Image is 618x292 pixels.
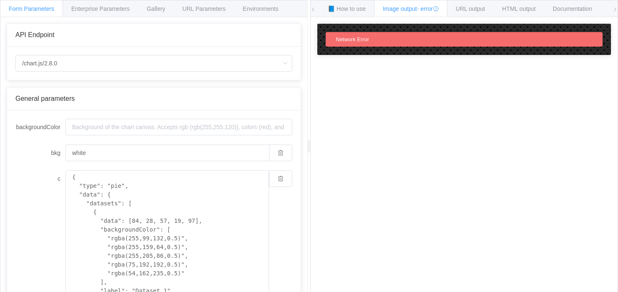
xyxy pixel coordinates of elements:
input: Select [15,55,292,72]
span: Gallery [147,5,165,12]
span: - error [417,5,439,12]
span: Image output [383,5,439,12]
span: URL Parameters [182,5,226,12]
span: HTML output [502,5,535,12]
label: c [15,170,65,187]
label: backgroundColor [15,119,65,135]
span: API Endpoint [15,31,54,38]
span: General parameters [15,95,75,102]
span: Environments [243,5,279,12]
span: Form Parameters [9,5,54,12]
label: bkg [15,145,65,161]
input: Background of the chart canvas. Accepts rgb (rgb(255,255,120)), colors (red), and url-encoded hex... [65,145,269,161]
span: 📘 How to use [328,5,366,12]
span: URL output [456,5,485,12]
span: Documentation [553,5,592,12]
input: Background of the chart canvas. Accepts rgb (rgb(255,255,120)), colors (red), and url-encoded hex... [65,119,292,135]
span: Network Error [336,36,369,42]
span: Enterprise Parameters [71,5,130,12]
